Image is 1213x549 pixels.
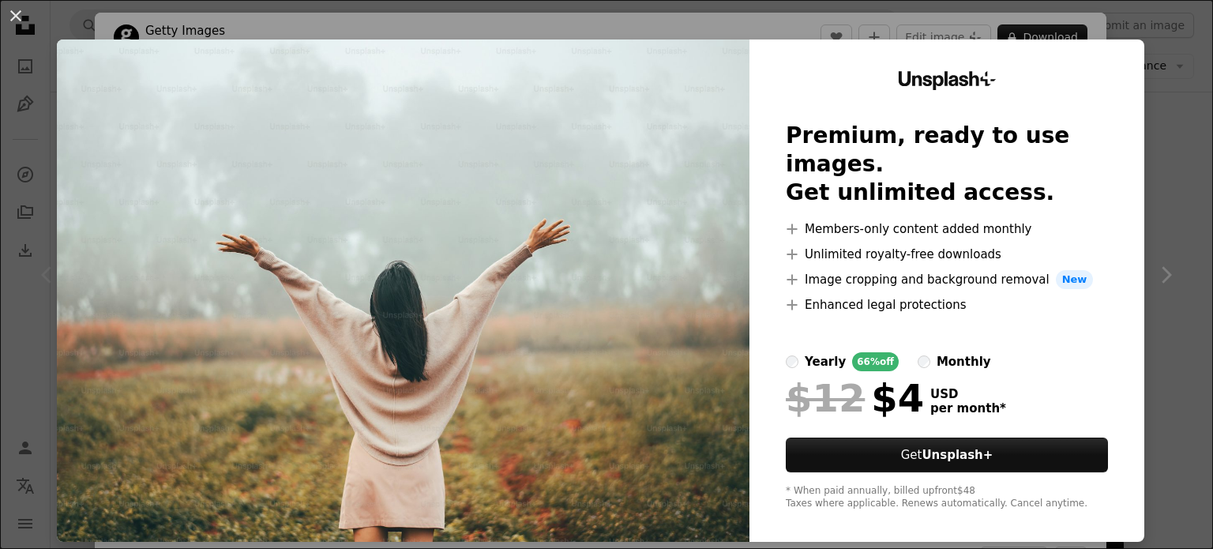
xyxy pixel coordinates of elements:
[918,355,930,368] input: monthly
[930,401,1006,416] span: per month *
[937,352,991,371] div: monthly
[786,245,1108,264] li: Unlimited royalty-free downloads
[1056,270,1094,289] span: New
[786,122,1108,207] h2: Premium, ready to use images. Get unlimited access.
[786,295,1108,314] li: Enhanced legal protections
[786,485,1108,510] div: * When paid annually, billed upfront $48 Taxes where applicable. Renews automatically. Cancel any...
[786,220,1108,239] li: Members-only content added monthly
[852,352,899,371] div: 66% off
[930,387,1006,401] span: USD
[786,270,1108,289] li: Image cropping and background removal
[922,448,993,462] strong: Unsplash+
[786,355,798,368] input: yearly66%off
[786,378,865,419] span: $12
[786,378,924,419] div: $4
[805,352,846,371] div: yearly
[786,438,1108,472] button: GetUnsplash+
